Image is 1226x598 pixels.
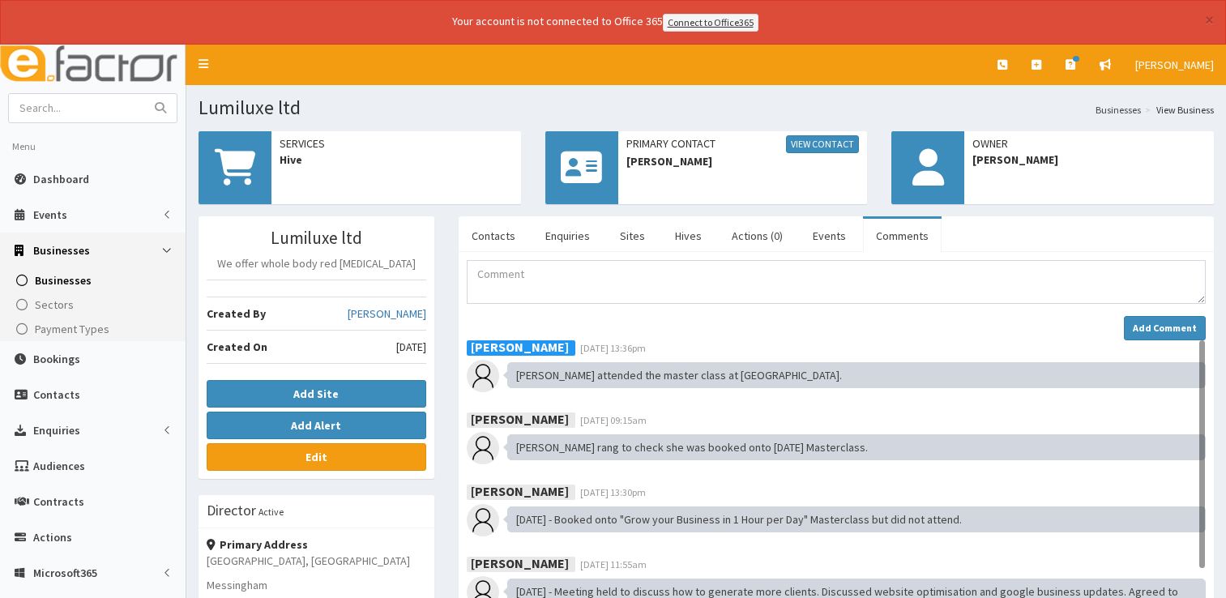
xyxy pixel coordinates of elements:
button: Add Alert [207,412,426,439]
a: Businesses [4,268,186,293]
p: Messingham [207,577,426,593]
span: Enquiries [33,423,80,438]
a: Hives [662,219,715,253]
a: Edit [207,443,426,471]
h3: Director [207,503,256,518]
button: × [1205,11,1214,28]
h3: Lumiluxe ltd [207,229,426,247]
strong: Primary Address [207,537,308,552]
span: Actions [33,530,72,545]
a: [PERSON_NAME] [348,305,426,322]
a: Sites [607,219,658,253]
a: Payment Types [4,317,186,341]
a: Sectors [4,293,186,317]
button: Add Comment [1124,316,1206,340]
a: Contacts [459,219,528,253]
input: Search... [9,94,145,122]
p: [GEOGRAPHIC_DATA], [GEOGRAPHIC_DATA] [207,553,426,569]
a: [PERSON_NAME] [1123,45,1226,85]
b: Created By [207,306,266,321]
b: [PERSON_NAME] [471,411,569,427]
small: Active [258,506,284,518]
span: Payment Types [35,322,109,336]
span: Contacts [33,387,80,402]
strong: Add Comment [1133,322,1197,334]
span: [DATE] 09:15am [580,414,647,426]
a: Actions (0) [719,219,796,253]
span: Events [33,207,67,222]
b: Add Site [293,387,339,401]
a: View Contact [786,135,859,153]
div: [PERSON_NAME] rang to check she was booked onto [DATE] Masterclass. [507,434,1206,460]
span: Sectors [35,297,74,312]
a: Enquiries [532,219,603,253]
span: [DATE] 11:55am [580,558,647,570]
p: We offer whole body red [MEDICAL_DATA] [207,255,426,271]
span: Dashboard [33,172,89,186]
span: [PERSON_NAME] [1135,58,1214,72]
div: [PERSON_NAME] attended the master class at [GEOGRAPHIC_DATA]. [507,362,1206,388]
a: Connect to Office365 [663,14,758,32]
span: [PERSON_NAME] [972,152,1206,168]
a: Businesses [1096,103,1141,117]
span: [DATE] 13:36pm [580,342,646,354]
span: [PERSON_NAME] [626,153,860,169]
b: [PERSON_NAME] [471,483,569,499]
h1: Lumiluxe ltd [199,97,1214,118]
span: Microsoft365 [33,566,97,580]
span: [DATE] 13:30pm [580,486,646,498]
li: View Business [1141,103,1214,117]
span: Bookings [33,352,80,366]
span: Businesses [35,273,92,288]
textarea: Comment [467,260,1206,304]
span: Contracts [33,494,84,509]
span: Audiences [33,459,85,473]
span: Hive [280,152,513,168]
a: Events [800,219,859,253]
span: Owner [972,135,1206,152]
div: Your account is not connected to Office 365 [131,13,1079,32]
b: Add Alert [291,418,341,433]
span: Primary Contact [626,135,860,153]
span: Services [280,135,513,152]
div: [DATE] - Booked onto "Grow your Business in 1 Hour per Day" Masterclass but did not attend. [507,506,1206,532]
span: Businesses [33,243,90,258]
b: [PERSON_NAME] [471,555,569,571]
b: [PERSON_NAME] [471,339,569,355]
span: [DATE] [396,339,426,355]
a: Comments [863,219,942,253]
b: Edit [305,450,327,464]
b: Created On [207,340,267,354]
